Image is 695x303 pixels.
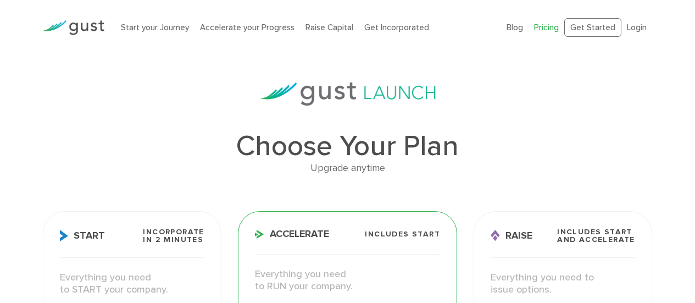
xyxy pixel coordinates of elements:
span: Includes START [365,230,440,238]
span: Accelerate [255,229,329,239]
a: Start your Journey [121,23,189,32]
div: Upgrade anytime [43,161,652,177]
img: Accelerate Icon [255,230,264,239]
h1: Choose Your Plan [43,132,652,161]
span: Incorporate in 2 Minutes [143,228,204,244]
a: Get Started [564,18,621,37]
a: Raise Capital [305,23,353,32]
a: Get Incorporated [364,23,429,32]
img: gust-launch-logos.svg [260,82,436,106]
a: Blog [507,23,523,32]
p: Everything you need to issue options. [491,272,635,296]
p: Everything you need to RUN your company. [255,268,440,293]
a: Login [627,23,647,32]
span: Raise [491,230,532,241]
p: Everything you need to START your company. [60,272,204,296]
img: Start Icon X2 [60,230,68,241]
span: Includes START and ACCELERATE [557,228,635,244]
a: Accelerate your Progress [200,23,294,32]
img: Raise Icon [491,230,500,241]
img: Gust Logo [43,20,104,35]
span: Start [60,230,105,241]
a: Pricing [534,23,559,32]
